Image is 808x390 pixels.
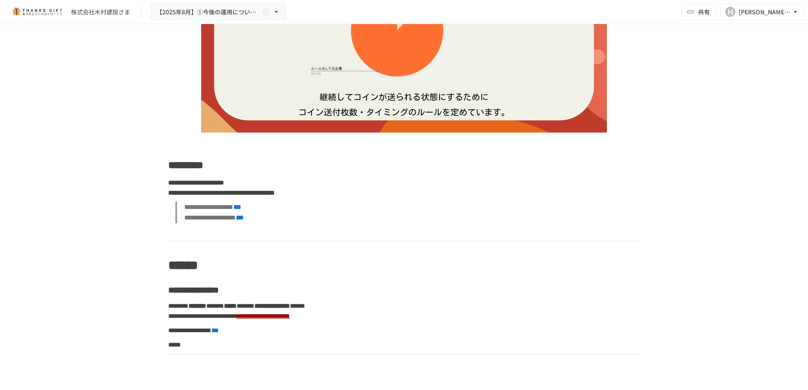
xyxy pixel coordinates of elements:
[71,8,130,16] div: 株式会社木村建設さま
[720,3,805,20] button: H[PERSON_NAME][EMAIL_ADDRESS][DOMAIN_NAME]
[698,7,710,16] span: 共有
[739,7,791,17] div: [PERSON_NAME][EMAIL_ADDRESS][DOMAIN_NAME]
[151,4,286,20] button: 【2025年8月】①今後の運用についてのご案内/THANKS GIFTキックオフMTG
[725,7,735,17] div: H
[10,5,64,19] img: mMP1OxWUAhQbsRWCurg7vIHe5HqDpP7qZo7fRoNLXQh
[681,3,717,20] button: 共有
[156,7,260,17] span: 【2025年8月】①今後の運用についてのご案内/THANKS GIFTキックオフMTG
